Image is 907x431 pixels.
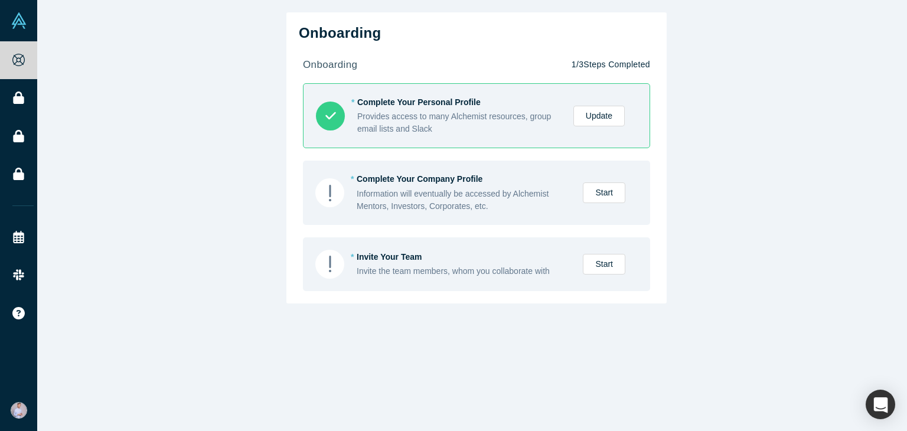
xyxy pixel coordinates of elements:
a: Start [583,254,625,275]
h2: Onboarding [299,25,654,42]
div: Invite the team members, whom you collaborate with [357,265,570,277]
strong: onboarding [303,59,357,70]
div: Complete Your Personal Profile [357,96,561,109]
div: Complete Your Company Profile [357,173,570,185]
div: Invite Your Team [357,251,570,263]
a: Start [583,182,625,203]
img: Alchemist Vault Logo [11,12,27,29]
p: 1 / 3 Steps Completed [572,58,650,71]
a: Update [573,106,625,126]
div: Provides access to many Alchemist resources, group email lists and Slack [357,110,561,135]
div: Information will eventually be accessed by Alchemist Mentors, Investors, Corporates, etc. [357,188,570,213]
img: Abdullayev Mus's Account [11,402,27,419]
